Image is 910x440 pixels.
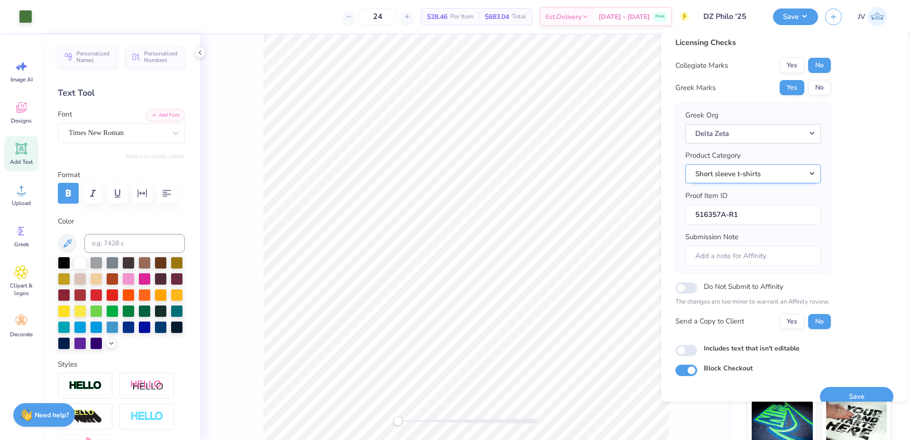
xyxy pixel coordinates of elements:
[685,124,821,144] button: Delta Zeta
[675,60,728,71] div: Collegiate Marks
[773,9,818,25] button: Save
[69,409,102,424] img: 3D Illusion
[58,87,185,99] div: Text Tool
[10,76,33,83] span: Image AI
[10,331,33,338] span: Decorate
[427,12,447,22] span: $28.46
[820,387,893,406] button: Save
[69,380,102,391] img: Stroke
[126,153,185,160] button: Switch to Greek Letters
[685,190,728,201] label: Proof Item ID
[685,164,821,184] button: Short sleeve t-shirts
[130,380,164,392] img: Shadow
[868,7,887,26] img: Jo Vincent
[58,170,185,180] label: Format
[546,12,582,22] span: Est. Delivery
[780,80,804,95] button: Yes
[450,12,473,22] span: Per Item
[696,7,766,26] input: Untitled Design
[675,297,831,307] p: The changes are too minor to warrant an Affinity review.
[485,12,509,22] span: $683.04
[704,280,783,293] label: Do Not Submit to Affinity
[685,232,738,242] label: Submission Note
[675,316,744,327] div: Send a Copy to Client
[655,13,664,20] span: Free
[780,58,804,73] button: Yes
[11,117,32,125] span: Designs
[808,58,831,73] button: No
[854,7,891,26] a: JV
[144,50,179,63] span: Personalized Numbers
[84,234,185,253] input: e.g. 7428 c
[76,50,111,63] span: Personalized Names
[704,343,800,353] label: Includes text that isn't editable
[704,363,753,373] label: Block Checkout
[58,46,117,68] button: Personalized Names
[130,411,164,422] img: Negative Space
[675,37,831,48] div: Licensing Checks
[6,282,37,297] span: Clipart & logos
[10,158,33,166] span: Add Text
[512,12,526,22] span: Total
[12,199,31,207] span: Upload
[808,80,831,95] button: No
[58,359,77,370] label: Styles
[685,150,741,161] label: Product Category
[126,46,185,68] button: Personalized Numbers
[58,109,72,120] label: Font
[685,110,719,121] label: Greek Org
[858,11,865,22] span: JV
[808,314,831,329] button: No
[599,12,650,22] span: [DATE] - [DATE]
[359,8,396,25] input: – –
[675,82,716,93] div: Greek Marks
[685,246,821,266] input: Add a note for Affinity
[35,411,69,420] strong: Need help?
[58,216,185,227] label: Color
[393,416,402,426] div: Accessibility label
[780,314,804,329] button: Yes
[14,241,29,248] span: Greek
[146,109,185,121] button: Add Font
